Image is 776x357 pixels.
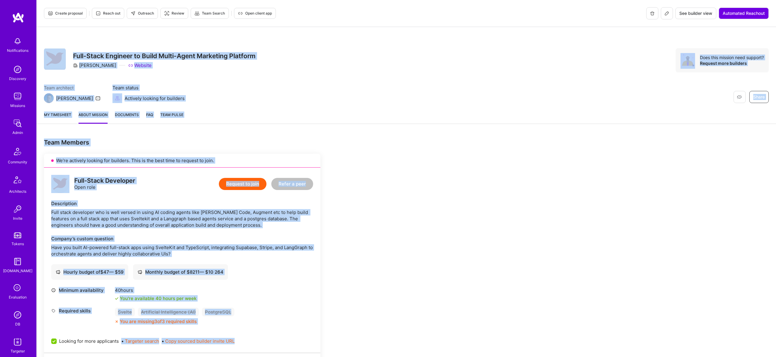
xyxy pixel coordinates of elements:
i: icon Cash [56,270,60,274]
img: Avatar [681,53,695,68]
img: Team Architect [44,93,54,103]
div: Hourly budget of $ 47 — $ 59 [56,269,124,275]
div: Discovery [9,75,26,82]
div: We’re actively looking for builders. This is the best time to request to join. [44,154,320,168]
a: FAQ [146,112,153,124]
div: Full stack developer who is well versed in using AI coding agents like [PERSON_NAME] Code, Augmen... [51,209,313,228]
i: icon CloseOrange [115,320,119,323]
span: Team status [112,85,185,91]
div: You're available 40 hours per week [115,295,196,302]
div: Svelte [115,308,135,316]
div: Team Members [44,138,320,146]
div: Does this mission need support? [700,55,764,60]
img: Invite [12,203,24,215]
img: bell [12,35,24,47]
button: Targeter search [125,338,159,344]
div: Targeter [11,348,25,354]
img: logo [51,175,69,193]
i: icon Cash [138,270,142,274]
button: Request to join [219,178,266,190]
img: discovery [12,63,24,75]
i: icon Check [115,297,119,300]
span: Reach out [96,11,120,16]
span: Documents [115,112,139,118]
i: icon CompanyGray [73,63,78,68]
div: [PERSON_NAME] [73,62,116,68]
span: Outreach [131,11,154,16]
div: Evaluation [9,294,27,300]
img: logo [12,12,24,23]
div: Required skills [51,308,112,314]
button: Refer a peer [271,178,313,190]
img: Company Logo [44,48,66,70]
div: Invite [13,215,22,222]
i: icon SelectionTeam [12,282,23,294]
img: Actively looking for builders [112,93,122,103]
div: You are missing 3 of 3 required skills [120,318,197,325]
h3: Full-Stack Engineer to Build Multi-Agent Marketing Platform [73,52,256,60]
i: icon EyeClosed [737,95,742,99]
div: Notifications [7,47,28,54]
span: Team architect [44,85,100,91]
span: Actively looking for builders [125,95,185,102]
span: Team Pulse [160,112,183,117]
span: • [162,338,235,344]
span: Review [164,11,184,16]
i: icon Clock [51,288,56,292]
div: [PERSON_NAME] [56,95,93,102]
div: Open role [74,178,135,190]
span: Team Search [195,11,225,16]
div: Request more builders [700,60,764,66]
img: tokens [14,232,21,238]
img: teamwork [12,90,24,102]
i: icon Mail [95,96,100,101]
span: See builder view [679,10,712,16]
div: PostgreSQL [202,308,234,316]
div: Artificial Intelligence (AI) [138,308,199,316]
div: Admin [12,129,23,136]
img: Architects [10,174,25,188]
img: Skill Targeter [12,336,24,348]
p: Have you built AI-powered full-stack apps using SvelteKit and TypeScript, integrating Supabase, S... [51,244,313,257]
div: Description [51,200,313,207]
div: Full-Stack Developer [74,178,135,184]
span: • [121,338,159,344]
i: icon Targeter [164,11,169,16]
div: Minimum availability [51,287,112,293]
div: 40 hours [115,287,196,293]
div: [DOMAIN_NAME] [3,268,32,274]
img: Admin Search [12,309,24,321]
i: icon Tag [51,309,56,313]
div: Tokens [12,241,24,247]
span: Share [753,94,765,100]
a: Website [128,62,152,68]
div: Company’s custom question [51,235,313,242]
img: guide book [12,255,24,268]
img: admin teamwork [12,117,24,129]
span: Open client app [238,11,272,16]
span: Create proposal [48,11,83,16]
a: My timesheet [44,112,71,124]
div: Architects [9,188,26,195]
div: Missions [10,102,25,109]
span: Looking for more applicants [59,338,119,344]
div: Community [8,159,27,165]
i: icon Proposal [48,11,53,16]
div: DB [15,321,20,327]
button: Copy sourced builder invite URL [165,338,235,344]
a: About Mission [79,112,108,124]
span: Automated Reachout [723,10,765,16]
div: Monthly budget of $ 8211 — $ 10 264 [138,269,223,275]
img: Community [10,144,25,159]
